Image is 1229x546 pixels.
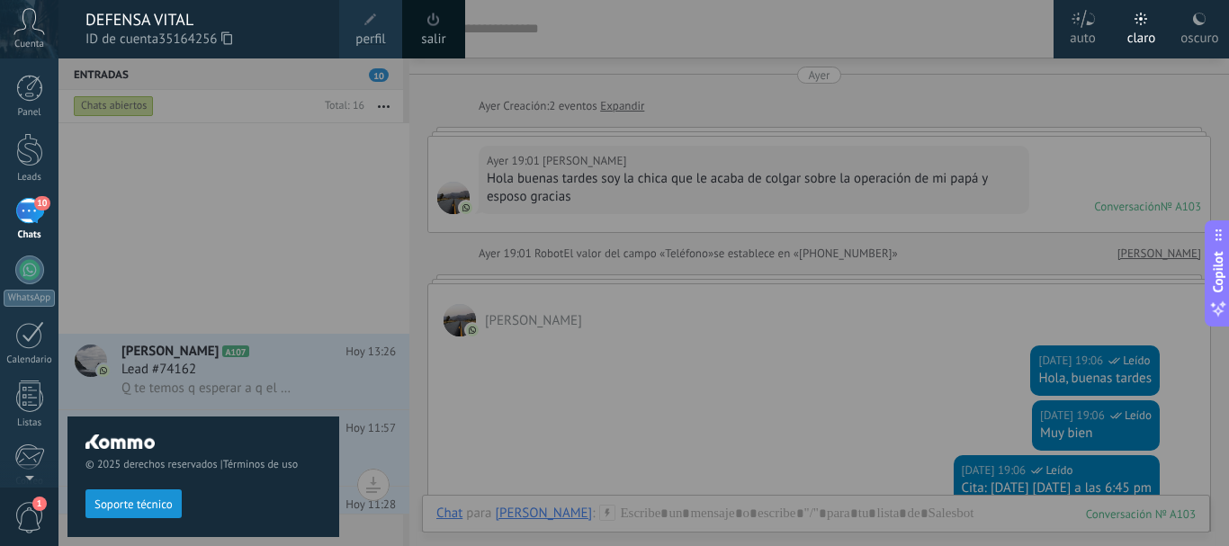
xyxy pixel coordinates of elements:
[4,107,56,119] div: Panel
[158,30,232,49] span: 35164256
[14,39,44,50] span: Cuenta
[421,30,445,49] a: salir
[85,497,182,510] a: Soporte técnico
[1180,12,1218,58] div: oscuro
[4,229,56,241] div: Chats
[223,458,298,471] a: Términos de uso
[4,417,56,429] div: Listas
[32,497,47,511] span: 1
[4,172,56,183] div: Leads
[1070,12,1096,58] div: auto
[85,458,321,471] span: © 2025 derechos reservados |
[34,196,49,210] span: 10
[94,498,173,511] span: Soporte técnico
[1127,12,1156,58] div: claro
[85,489,182,518] button: Soporte técnico
[1209,251,1227,292] span: Copilot
[4,290,55,307] div: WhatsApp
[355,30,385,49] span: perfil
[4,354,56,366] div: Calendario
[85,10,321,30] div: DEFENSA VITAL
[85,30,321,49] span: ID de cuenta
